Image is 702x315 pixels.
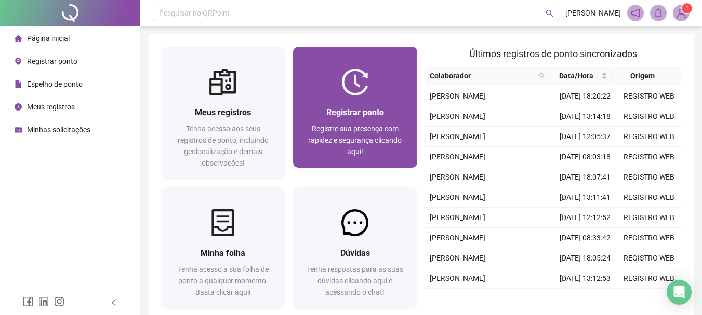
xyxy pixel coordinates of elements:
[617,187,681,208] td: REGISTRO WEB
[553,167,617,187] td: [DATE] 18:07:41
[539,73,545,79] span: search
[430,153,485,161] span: [PERSON_NAME]
[340,248,370,258] span: Dúvidas
[27,126,90,134] span: Minhas solicitações
[553,147,617,167] td: [DATE] 08:03:18
[553,187,617,208] td: [DATE] 13:11:41
[161,187,285,308] a: Minha folhaTenha acesso a sua folha de ponto a qualquer momento. Basta clicar aqui!
[617,86,681,106] td: REGISTRO WEB
[27,34,70,43] span: Página inicial
[430,112,485,120] span: [PERSON_NAME]
[617,106,681,127] td: REGISTRO WEB
[430,193,485,201] span: [PERSON_NAME]
[553,106,617,127] td: [DATE] 13:14:18
[617,289,681,309] td: REGISTRO WEB
[15,126,22,133] span: schedule
[654,8,663,18] span: bell
[617,127,681,147] td: REGISTRO WEB
[553,248,617,268] td: [DATE] 18:05:24
[293,187,417,308] a: DúvidasTenha respostas para as suas dúvidas clicando aqui e acessando o chat!
[110,299,117,306] span: left
[195,107,251,117] span: Meus registros
[682,3,692,13] sup: Atualize o seu contato no menu Meus Dados
[430,254,485,262] span: [PERSON_NAME]
[553,127,617,147] td: [DATE] 12:05:37
[27,57,77,65] span: Registrar ponto
[617,228,681,248] td: REGISTRO WEB
[631,8,640,18] span: notification
[178,125,269,167] span: Tenha acesso aos seus registros de ponto, incluindo geolocalização e demais observações!
[293,47,417,168] a: Registrar pontoRegistre sua presença com rapidez e segurança clicando aqui!
[23,296,33,307] span: facebook
[430,234,485,242] span: [PERSON_NAME]
[617,208,681,228] td: REGISTRO WEB
[553,86,617,106] td: [DATE] 18:20:22
[617,147,681,167] td: REGISTRO WEB
[617,248,681,268] td: REGISTRO WEB
[27,103,75,111] span: Meus registros
[617,268,681,289] td: REGISTRO WEB
[178,265,269,296] span: Tenha acesso a sua folha de ponto a qualquer momento. Basta clicar aqui!
[161,47,285,179] a: Meus registrosTenha acesso aos seus registros de ponto, incluindo geolocalização e demais observa...
[469,48,637,59] span: Últimos registros de ponto sincronizados
[553,228,617,248] td: [DATE] 08:33:42
[15,103,22,111] span: clock-circle
[326,107,384,117] span: Registrar ponto
[430,173,485,181] span: [PERSON_NAME]
[430,132,485,141] span: [PERSON_NAME]
[308,125,402,156] span: Registre sua presença com rapidez e segurança clicando aqui!
[667,280,692,305] div: Open Intercom Messenger
[553,268,617,289] td: [DATE] 13:12:53
[15,58,22,65] span: environment
[553,289,617,309] td: [DATE] 12:08:07
[617,167,681,187] td: REGISTRO WEB
[54,296,64,307] span: instagram
[553,70,599,81] span: Data/Hora
[15,80,22,88] span: file
[38,296,49,307] span: linkedin
[307,265,403,296] span: Tenha respostas para as suas dúvidas clicando aqui e acessando o chat!
[546,9,553,17] span: search
[685,5,689,12] span: 1
[430,274,485,282] span: [PERSON_NAME]
[549,66,611,86] th: Data/Hora
[15,35,22,42] span: home
[553,208,617,228] td: [DATE] 12:12:52
[430,92,485,100] span: [PERSON_NAME]
[673,5,689,21] img: 89073
[201,248,245,258] span: Minha folha
[27,80,83,88] span: Espelho de ponto
[612,66,673,86] th: Origem
[430,70,535,81] span: Colaborador
[430,213,485,222] span: [PERSON_NAME]
[537,68,547,84] span: search
[565,7,621,19] span: [PERSON_NAME]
